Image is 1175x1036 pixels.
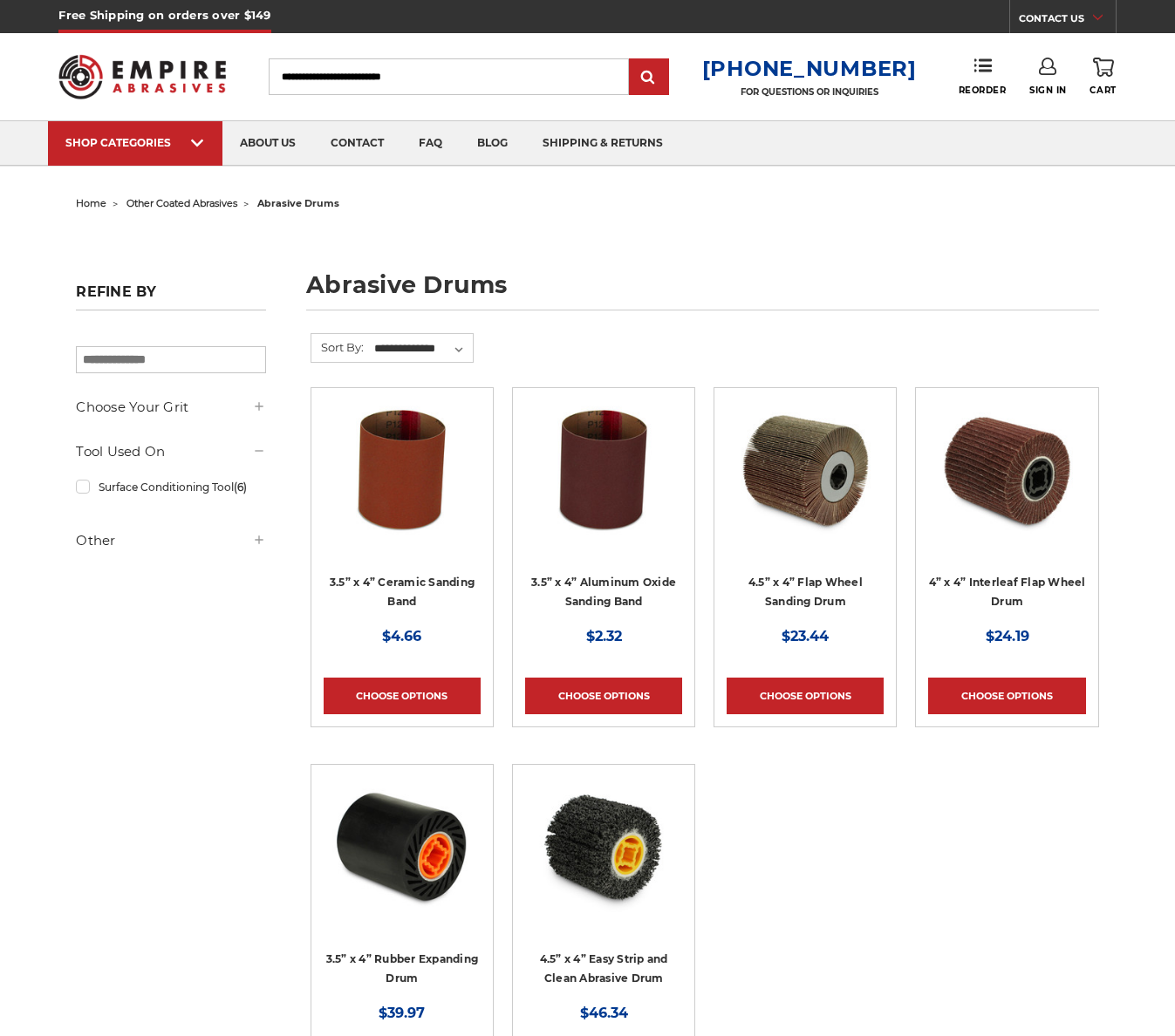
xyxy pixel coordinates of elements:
h5: Other [76,530,266,551]
img: Empire Abrasives [58,44,226,109]
a: 3.5x4 inch sanding band for expanding rubber drum [525,400,682,557]
a: contact [313,121,401,166]
a: 4.5 inch x 4 inch paint stripping drum [525,777,682,934]
span: $23.44 [782,628,829,644]
span: (6) [234,481,247,494]
img: 4.5 inch x 4 inch flap wheel sanding drum [735,400,875,540]
a: home [76,197,106,209]
a: 4.5 inch x 4 inch flap wheel sanding drum [727,400,884,557]
img: 3.5 inch rubber expanding drum for sanding belt [332,777,472,917]
span: Sign In [1029,85,1067,96]
a: Cart [1090,58,1116,96]
div: SHOP CATEGORIES [65,136,205,149]
a: about us [222,121,313,166]
a: faq [401,121,460,166]
h5: Tool Used On [76,441,266,462]
a: 3.5” x 4” Ceramic Sanding Band [330,576,475,609]
a: Surface Conditioning Tool [76,472,266,502]
a: CONTACT US [1019,9,1116,33]
span: $46.34 [580,1005,628,1021]
a: Reorder [959,58,1007,95]
a: 3.5x4 inch ceramic sanding band for expanding rubber drum [324,400,481,557]
a: 3.5” x 4” Rubber Expanding Drum [326,952,479,985]
a: blog [460,121,525,166]
h5: Refine by [76,283,266,310]
span: abrasive drums [257,197,339,209]
a: 4 inch interleaf flap wheel drum [928,400,1085,557]
a: Choose Options [928,678,1085,714]
a: 4” x 4” Interleaf Flap Wheel Drum [929,576,1086,609]
a: 4.5” x 4” Flap Wheel Sanding Drum [748,576,863,609]
input: Submit [632,60,666,95]
img: 3.5x4 inch ceramic sanding band for expanding rubber drum [332,400,472,540]
a: 4.5” x 4” Easy Strip and Clean Abrasive Drum [540,952,668,985]
a: Choose Options [324,678,481,714]
h5: Choose Your Grit [76,397,266,418]
a: 3.5” x 4” Aluminum Oxide Sanding Band [531,576,676,609]
a: [PHONE_NUMBER] [702,56,917,81]
a: Choose Options [525,678,682,714]
a: 3.5 inch rubber expanding drum for sanding belt [324,777,481,934]
span: $4.66 [382,628,421,644]
span: $2.32 [586,628,622,644]
img: 4 inch interleaf flap wheel drum [938,400,1077,540]
img: 3.5x4 inch sanding band for expanding rubber drum [534,400,673,540]
span: $24.19 [986,628,1029,644]
a: shipping & returns [525,121,680,166]
a: Choose Options [727,678,884,714]
h1: abrasive drums [306,273,1099,310]
a: other coated abrasives [126,197,237,209]
p: FOR QUESTIONS OR INQUIRIES [702,86,917,98]
select: Sort By: [372,336,473,362]
span: $39.97 [379,1005,425,1021]
span: Reorder [959,85,1007,96]
span: Cart [1090,85,1116,96]
img: 4.5 inch x 4 inch paint stripping drum [534,777,673,917]
label: Sort By: [311,334,364,360]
